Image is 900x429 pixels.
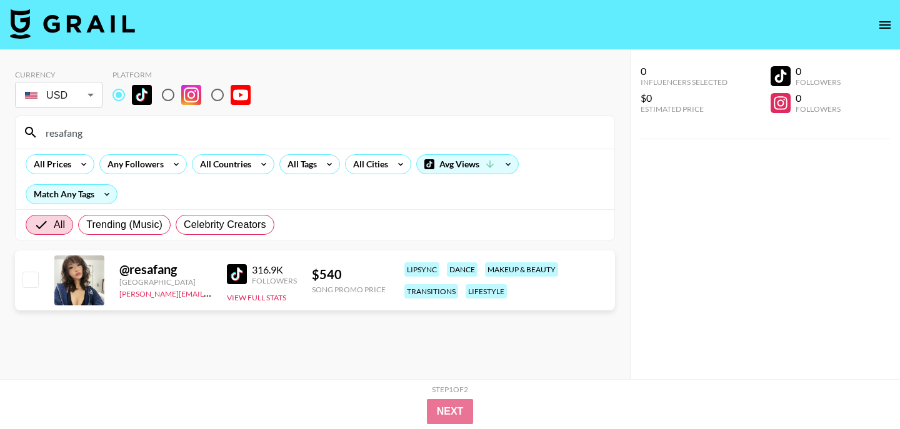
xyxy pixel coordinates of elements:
[100,155,166,174] div: Any Followers
[280,155,319,174] div: All Tags
[432,385,468,394] div: Step 1 of 2
[38,122,607,142] input: Search by User Name
[227,293,286,302] button: View Full Stats
[641,65,727,77] div: 0
[10,9,135,39] img: Grail Talent
[346,155,391,174] div: All Cities
[796,77,841,87] div: Followers
[312,285,386,294] div: Song Promo Price
[641,92,727,104] div: $0
[796,104,841,114] div: Followers
[112,70,261,79] div: Platform
[86,217,162,232] span: Trending (Music)
[54,217,65,232] span: All
[427,399,474,424] button: Next
[15,70,102,79] div: Currency
[837,367,885,414] iframe: Drift Widget Chat Controller
[231,85,251,105] img: YouTube
[417,155,518,174] div: Avg Views
[796,92,841,104] div: 0
[119,277,212,287] div: [GEOGRAPHIC_DATA]
[485,262,558,277] div: makeup & beauty
[312,267,386,282] div: $ 540
[404,262,439,277] div: lipsync
[119,287,304,298] a: [PERSON_NAME][EMAIL_ADDRESS][DOMAIN_NAME]
[641,77,727,87] div: Influencers Selected
[192,155,254,174] div: All Countries
[184,217,266,232] span: Celebrity Creators
[466,284,507,298] div: lifestyle
[227,264,247,284] img: TikTok
[132,85,152,105] img: TikTok
[119,262,212,277] div: @ resafang
[252,264,297,276] div: 316.9K
[404,284,458,298] div: transitions
[872,12,897,37] button: open drawer
[252,276,297,285] div: Followers
[17,84,100,106] div: USD
[447,262,477,277] div: dance
[26,155,74,174] div: All Prices
[641,104,727,114] div: Estimated Price
[796,65,841,77] div: 0
[181,85,201,105] img: Instagram
[26,185,117,204] div: Match Any Tags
